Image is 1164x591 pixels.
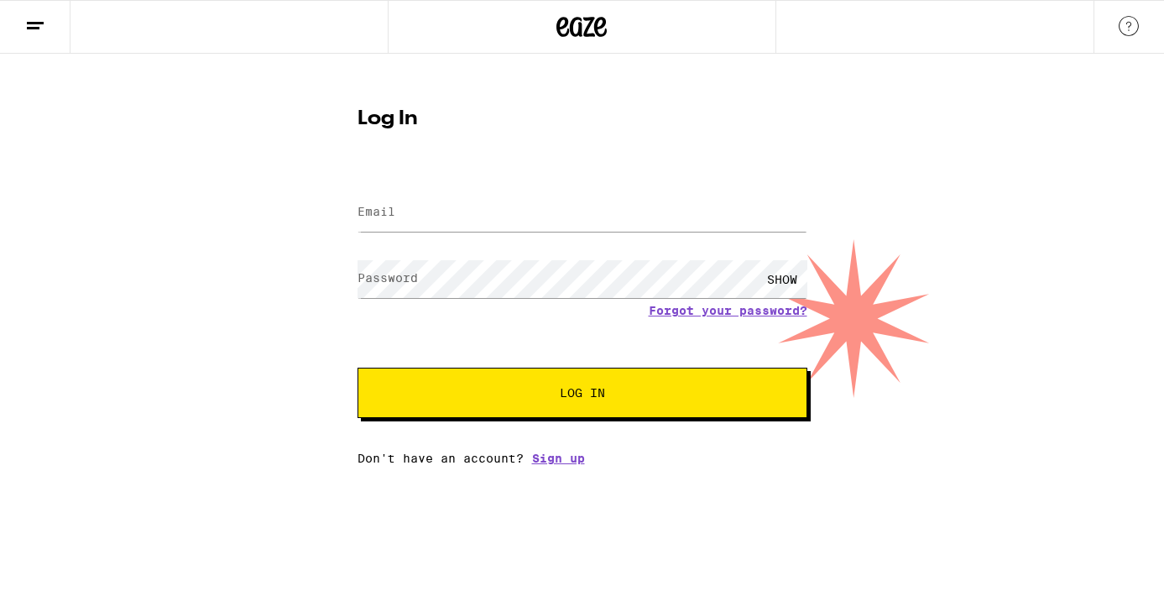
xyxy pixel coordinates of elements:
label: Password [358,271,418,285]
span: Log In [560,387,605,399]
a: Sign up [532,452,585,465]
button: Log In [358,368,807,418]
div: Don't have an account? [358,452,807,465]
h1: Log In [358,109,807,129]
label: Email [358,205,395,218]
span: Hi. Need any help? [10,12,121,25]
input: Email [358,194,807,232]
div: SHOW [757,260,807,298]
a: Forgot your password? [649,304,807,317]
